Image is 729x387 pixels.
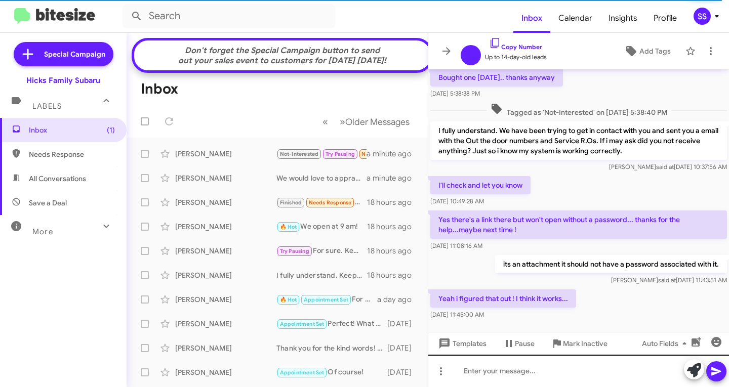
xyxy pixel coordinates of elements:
[430,242,482,249] span: [DATE] 11:08:16 AM
[367,173,420,183] div: a minute ago
[276,221,367,233] div: We open at 9 am!
[175,367,276,377] div: [PERSON_NAME]
[656,163,674,170] span: said at
[428,334,495,353] button: Templates
[276,343,387,353] div: Thank you for the kind words! We would love to asssit you in finalizing a trade up deal for you!
[29,125,115,135] span: Inbox
[14,42,113,66] a: Special Campaign
[387,319,420,329] div: [DATE]
[513,4,550,33] a: Inbox
[487,103,671,117] span: Tagged as 'Not-Interested' on [DATE] 5:38:40 PM
[495,334,543,353] button: Pause
[276,173,367,183] div: We would love to appraise your vehicle in person! What day/time works for you?
[430,197,484,205] span: [DATE] 10:49:28 AM
[430,68,563,87] p: Bought one [DATE].. thanks anyway
[141,81,178,97] h1: Inbox
[280,296,297,303] span: 🔥 Hot
[609,163,727,170] span: [PERSON_NAME] [DATE] 10:37:56 AM
[600,4,645,33] a: Insights
[123,4,335,28] input: Search
[304,296,348,303] span: Appointment Set
[32,227,53,236] span: More
[276,294,377,306] div: For sure! We have some great deals going on and would love to give you one of these deals this we...
[29,149,115,159] span: Needs Response
[367,246,420,256] div: 18 hours ago
[361,151,404,157] span: Needs Response
[367,222,420,232] div: 18 hours ago
[639,42,671,60] span: Add Tags
[550,4,600,33] a: Calendar
[280,369,325,376] span: Appointment Set
[430,121,727,160] p: I fully understand. We have been trying to get in contact with you and sent you a email with the ...
[367,270,420,280] div: 18 hours ago
[32,102,62,111] span: Labels
[322,115,328,128] span: «
[377,294,420,305] div: a day ago
[387,343,420,353] div: [DATE]
[340,115,345,128] span: »
[276,197,367,208] div: Thanks
[495,255,727,273] p: its an attachment it should not have a password associated with it.
[309,199,352,206] span: Needs Response
[611,276,727,284] span: [PERSON_NAME] [DATE] 11:43:51 AM
[139,46,426,66] div: Don't forget the Special Campaign button to send out your sales event to customers for [DATE] [DA...
[175,343,276,353] div: [PERSON_NAME]
[175,173,276,183] div: [PERSON_NAME]
[367,197,420,207] div: 18 hours ago
[276,148,367,160] div: Yeah i figured that out ! I think it works...
[543,334,616,353] button: Mark Inactive
[276,245,367,257] div: For sure. Keep me updated when the best time works for you!
[430,289,576,308] p: Yeah i figured that out ! I think it works...
[345,116,410,127] span: Older Messages
[613,42,680,60] button: Add Tags
[280,151,319,157] span: Not-Interested
[280,248,309,254] span: Try Pausing
[685,8,718,25] button: SS
[26,75,100,85] div: Hicks Family Subaru
[430,210,727,239] p: Yes there's a link there but won't open without a password... thanks for the help...maybe next ti...
[316,111,334,132] button: Previous
[645,4,685,33] a: Profile
[694,8,711,25] div: SS
[387,367,420,377] div: [DATE]
[317,111,416,132] nav: Page navigation example
[276,367,387,378] div: Of course!
[334,111,416,132] button: Next
[634,334,699,353] button: Auto Fields
[44,49,105,59] span: Special Campaign
[489,43,542,51] a: Copy Number
[430,311,484,318] span: [DATE] 11:45:00 AM
[29,198,67,208] span: Save a Deal
[175,319,276,329] div: [PERSON_NAME]
[430,176,531,194] p: I'll check and let you know
[642,334,691,353] span: Auto Fields
[658,276,676,284] span: said at
[326,151,355,157] span: Try Pausing
[175,246,276,256] div: [PERSON_NAME]
[430,90,480,97] span: [DATE] 5:38:38 PM
[175,149,276,159] div: [PERSON_NAME]
[29,174,86,184] span: All Conversations
[175,197,276,207] div: [PERSON_NAME]
[563,334,607,353] span: Mark Inactive
[515,334,535,353] span: Pause
[276,318,387,330] div: Perfect! What day was going to work for you?
[280,224,297,230] span: 🔥 Hot
[280,199,302,206] span: Finished
[367,149,420,159] div: a minute ago
[175,222,276,232] div: [PERSON_NAME]
[485,52,547,62] span: Up to 14-day-old leads
[175,294,276,305] div: [PERSON_NAME]
[280,321,325,327] span: Appointment Set
[276,270,367,280] div: I fully understand. Keep me updated if you find someone!
[436,334,487,353] span: Templates
[175,270,276,280] div: [PERSON_NAME]
[107,125,115,135] span: (1)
